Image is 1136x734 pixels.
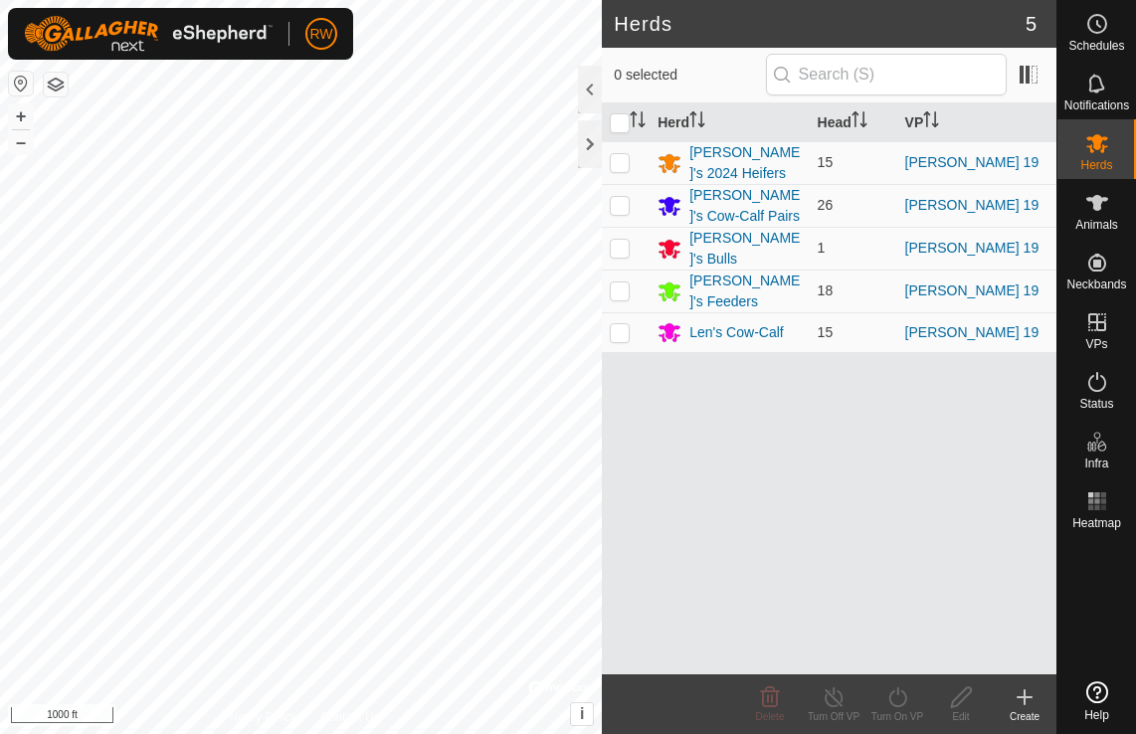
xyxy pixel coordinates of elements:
[24,16,273,52] img: Gallagher Logo
[818,324,834,340] span: 15
[905,240,1040,256] a: [PERSON_NAME] 19
[689,271,801,312] div: [PERSON_NAME]'s Feeders
[689,114,705,130] p-sorticon: Activate to sort
[865,709,929,724] div: Turn On VP
[905,282,1040,298] a: [PERSON_NAME] 19
[1075,219,1118,231] span: Animals
[580,705,584,722] span: i
[571,703,593,725] button: i
[810,103,897,142] th: Head
[223,708,297,726] a: Privacy Policy
[1072,517,1121,529] span: Heatmap
[818,282,834,298] span: 18
[1066,278,1126,290] span: Neckbands
[905,197,1040,213] a: [PERSON_NAME] 19
[905,324,1040,340] a: [PERSON_NAME] 19
[650,103,809,142] th: Herd
[929,709,993,724] div: Edit
[897,103,1056,142] th: VP
[689,322,784,343] div: Len's Cow-Calf
[1026,9,1037,39] span: 5
[818,240,826,256] span: 1
[993,709,1056,724] div: Create
[1068,40,1124,52] span: Schedules
[852,114,867,130] p-sorticon: Activate to sort
[766,54,1007,95] input: Search (S)
[1057,673,1136,729] a: Help
[9,104,33,128] button: +
[1080,159,1112,171] span: Herds
[614,65,765,86] span: 0 selected
[756,711,785,722] span: Delete
[614,12,1026,36] h2: Herds
[905,154,1040,170] a: [PERSON_NAME] 19
[802,709,865,724] div: Turn Off VP
[9,72,33,95] button: Reset Map
[689,228,801,270] div: [PERSON_NAME]'s Bulls
[1084,709,1109,721] span: Help
[1084,458,1108,469] span: Infra
[689,185,801,227] div: [PERSON_NAME]'s Cow-Calf Pairs
[44,73,68,96] button: Map Layers
[630,114,646,130] p-sorticon: Activate to sort
[1064,99,1129,111] span: Notifications
[923,114,939,130] p-sorticon: Activate to sort
[320,708,379,726] a: Contact Us
[1085,338,1107,350] span: VPs
[309,24,332,45] span: RW
[818,197,834,213] span: 26
[818,154,834,170] span: 15
[689,142,801,184] div: [PERSON_NAME]'s 2024 Heifers
[9,130,33,154] button: –
[1079,398,1113,410] span: Status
